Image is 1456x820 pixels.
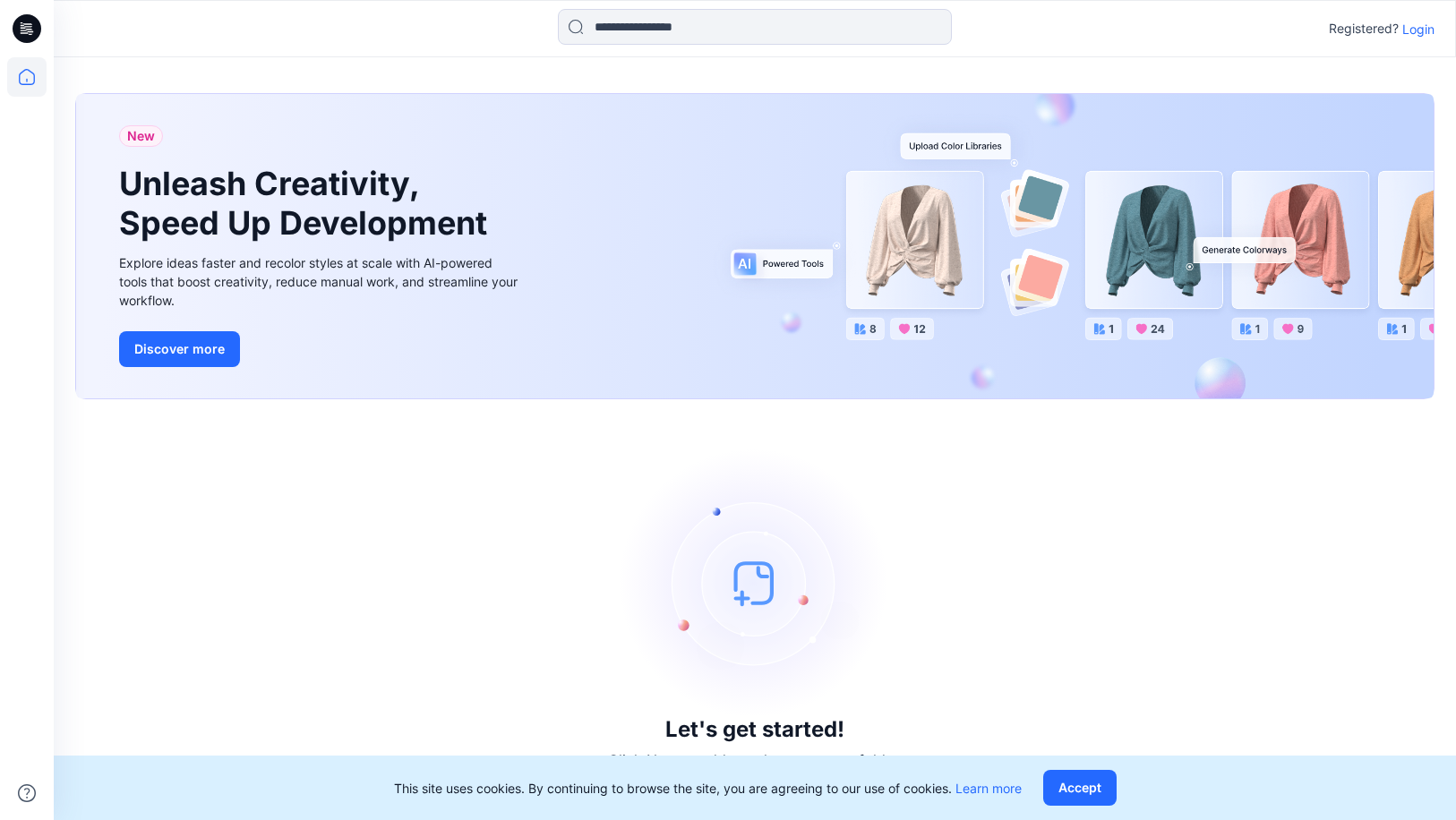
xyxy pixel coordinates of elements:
img: empty-state-image.svg [621,448,889,717]
p: Click New to add a style or create a folder. [608,749,902,771]
h3: Let's get started! [665,717,844,742]
a: Discover more [119,331,522,367]
p: Registered? [1329,18,1399,39]
h1: Unleash Creativity, Speed Up Development [119,165,495,242]
div: Explore ideas faster and recolor styles at scale with AI-powered tools that boost creativity, red... [119,253,522,310]
p: This site uses cookies. By continuing to browse the site, you are agreeing to our use of cookies. [394,779,1022,798]
a: Learn more [955,781,1022,796]
button: Accept [1043,770,1117,806]
span: New [127,125,155,147]
button: Discover more [119,331,240,367]
p: Login [1402,20,1435,38]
